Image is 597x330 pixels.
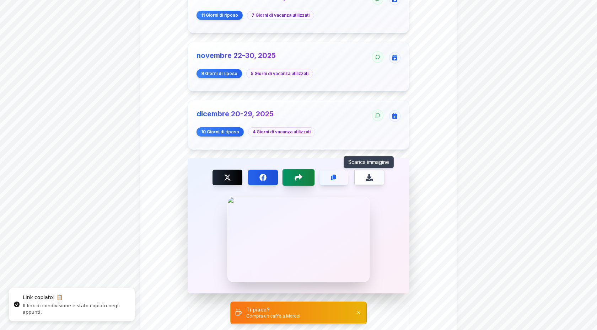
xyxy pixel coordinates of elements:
[372,110,383,121] button: Suggerisci Viaggio
[197,69,242,78] div: 9 Giorni di riposo
[197,127,244,137] div: 10 Giorni di riposo
[23,294,129,301] div: Link copiato! 📋
[372,51,383,63] button: Suggerisci Viaggio
[344,156,394,168] div: Scarica immagine
[389,52,400,63] button: Aggiungi al calendario
[197,50,276,60] h3: novembre 22-30, 2025
[248,127,315,137] div: 4 Giorni di vacanza utilizzati
[247,11,314,20] div: 7 Giorni di vacanza utilizzati
[319,170,348,185] button: Copy link
[389,110,400,122] button: Aggiungi al calendario
[246,69,313,78] div: 5 Giorni di vacanza utilizzati
[197,109,274,119] h3: dicembre 20-29, 2025
[246,313,300,319] p: Compra un caffè a Marcel
[197,11,243,20] div: 11 Giorni di riposo
[23,303,129,315] div: Il link di condivisione è stato copiato negli appunti.
[246,306,300,313] p: Ti piace?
